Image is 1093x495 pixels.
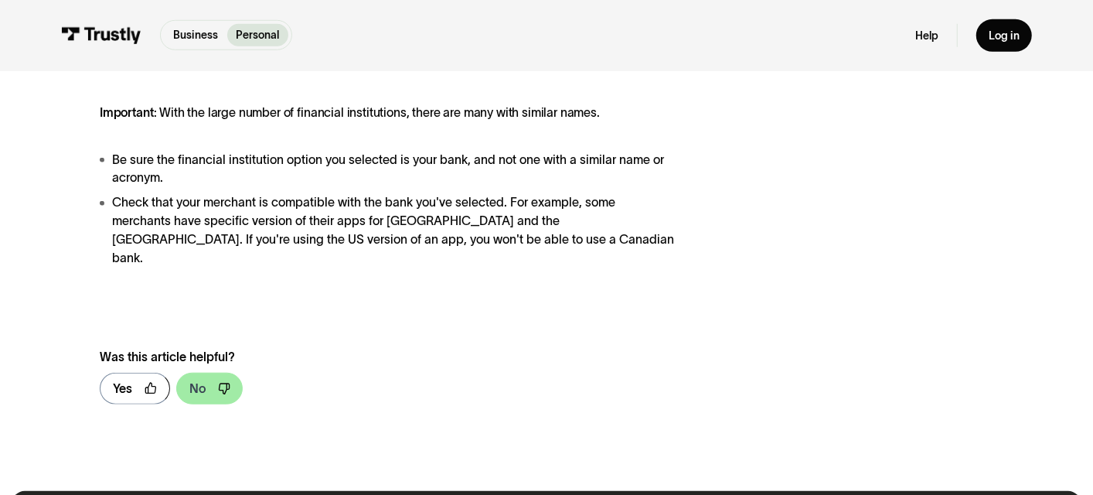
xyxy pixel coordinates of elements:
[100,105,675,120] p: : With the large number of financial institutions, there are many with similar names.
[989,29,1020,43] div: Log in
[915,29,938,43] a: Help
[100,105,154,119] strong: Important
[100,348,642,367] div: Was this article helpful?
[100,193,675,268] li: Check that your merchant is compatible with the bank you've selected. For example, some merchants...
[100,151,675,188] li: Be sure the financial institution option you selected is your bank, and not one with a similar na...
[189,380,206,398] div: No
[61,27,141,44] img: Trustly Logo
[176,373,243,405] a: No
[173,27,218,43] p: Business
[976,19,1032,52] a: Log in
[100,373,170,405] a: Yes
[164,24,227,46] a: Business
[227,24,289,46] a: Personal
[113,380,132,398] div: Yes
[237,27,280,43] p: Personal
